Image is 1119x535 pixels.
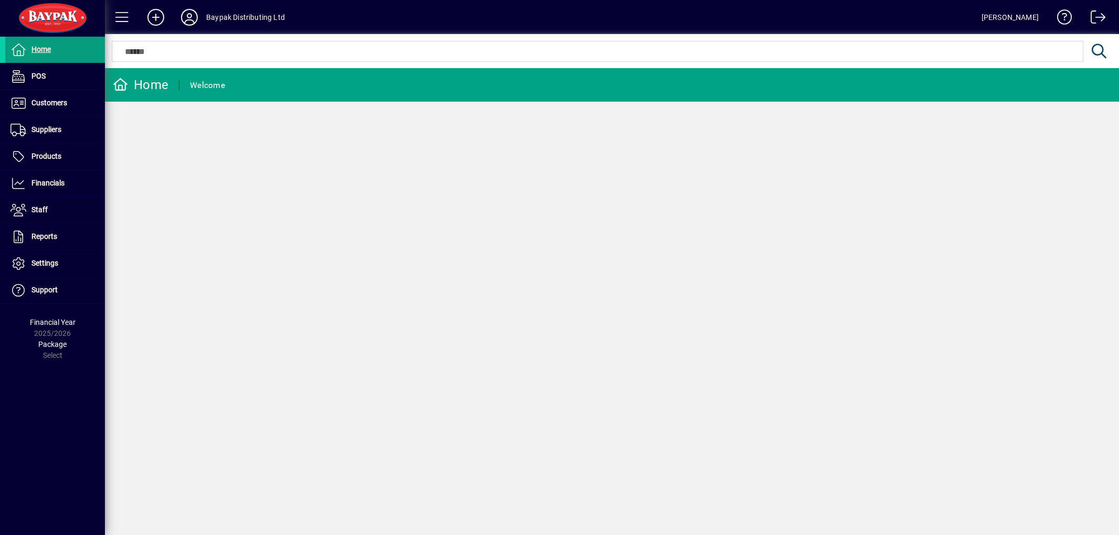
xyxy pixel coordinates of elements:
[5,144,105,170] a: Products
[5,90,105,116] a: Customers
[5,197,105,223] a: Staff
[5,224,105,250] a: Reports
[31,72,46,80] span: POS
[139,8,173,27] button: Add
[5,117,105,143] a: Suppliers
[31,179,65,187] span: Financials
[173,8,206,27] button: Profile
[5,250,105,277] a: Settings
[190,77,225,94] div: Welcome
[31,125,61,134] span: Suppliers
[31,259,58,267] span: Settings
[38,340,67,348] span: Package
[31,99,67,107] span: Customers
[31,286,58,294] span: Support
[206,9,285,26] div: Baypak Distributing Ltd
[30,318,76,326] span: Financial Year
[5,277,105,303] a: Support
[5,170,105,196] a: Financials
[982,9,1039,26] div: [PERSON_NAME]
[1049,2,1072,36] a: Knowledge Base
[31,232,57,241] span: Reports
[113,77,168,93] div: Home
[1083,2,1106,36] a: Logout
[31,205,48,214] span: Staff
[5,63,105,90] a: POS
[31,152,61,160] span: Products
[31,45,51,53] span: Home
